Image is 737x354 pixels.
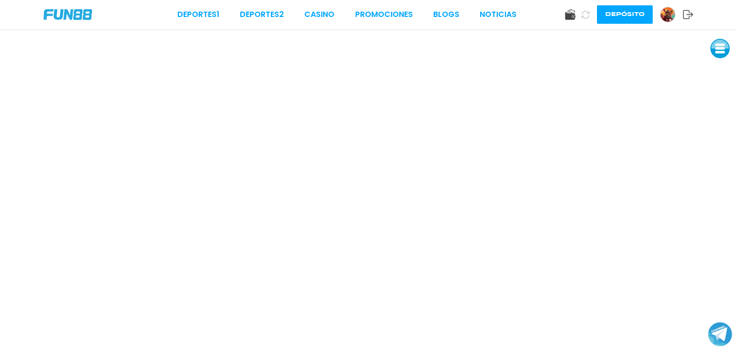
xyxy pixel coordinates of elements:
[240,9,284,20] a: Deportes2
[177,9,220,20] a: Deportes1
[44,9,92,20] img: Company Logo
[708,322,732,347] button: Join telegram channel
[355,9,413,20] a: Promociones
[304,9,334,20] a: CASINO
[660,7,675,22] img: Avatar
[433,9,459,20] a: BLOGS
[597,5,653,24] button: Depósito
[660,7,683,22] a: Avatar
[480,9,517,20] a: NOTICIAS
